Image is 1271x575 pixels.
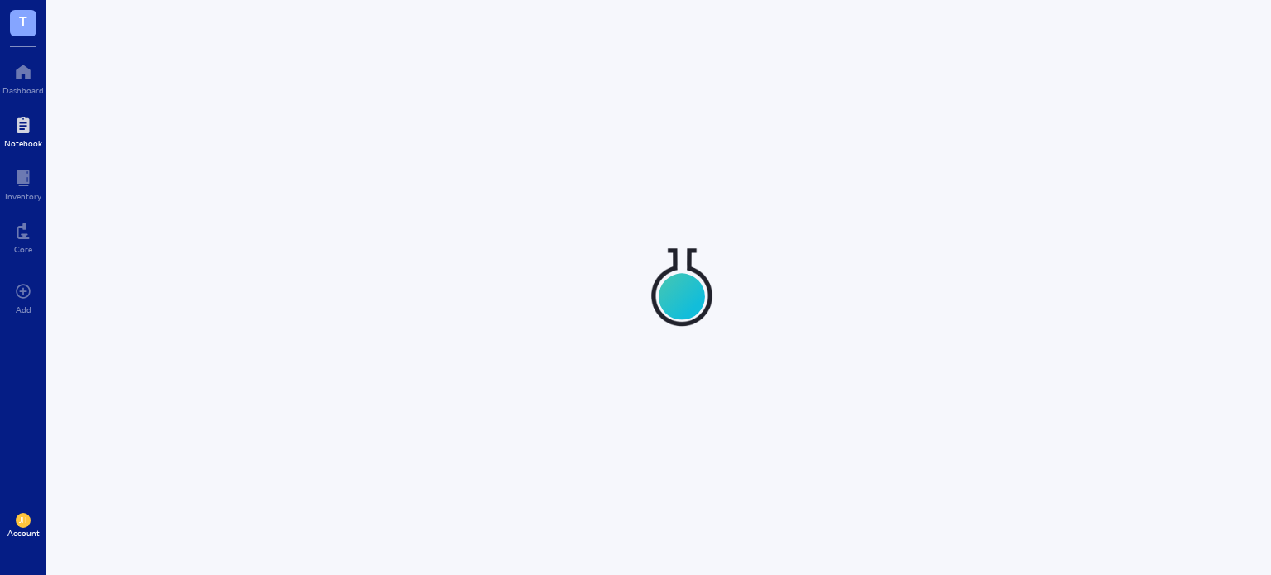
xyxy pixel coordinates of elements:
div: Core [14,244,32,254]
a: Core [14,218,32,254]
a: Dashboard [2,59,44,95]
a: Inventory [5,165,41,201]
div: Notebook [4,138,42,148]
div: Dashboard [2,85,44,95]
a: Notebook [4,112,42,148]
div: Account [7,528,40,538]
div: Add [16,304,31,314]
span: JH [19,516,27,525]
span: T [19,11,27,31]
div: Inventory [5,191,41,201]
